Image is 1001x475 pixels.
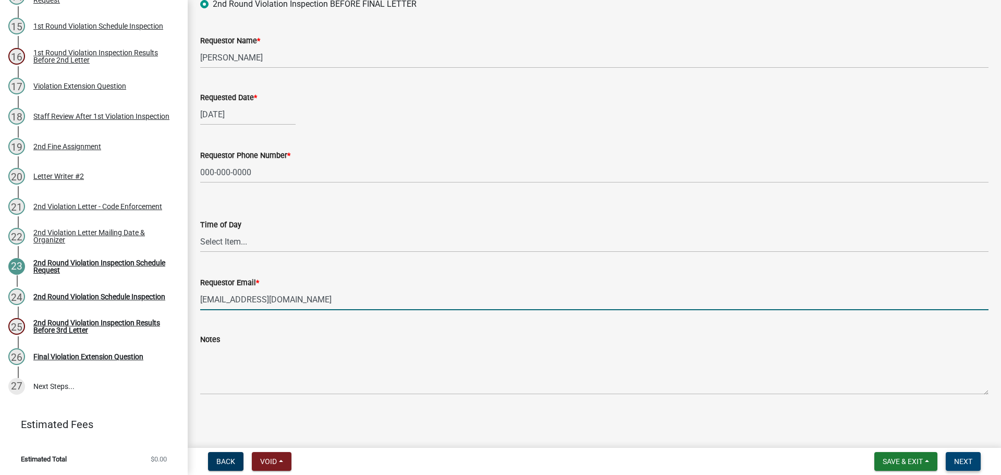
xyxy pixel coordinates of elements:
[200,222,241,229] label: Time of Day
[8,348,25,365] div: 26
[8,258,25,275] div: 23
[33,82,126,90] div: Violation Extension Question
[33,143,101,150] div: 2nd Fine Assignment
[8,414,171,435] a: Estimated Fees
[33,22,163,30] div: 1st Round Violation Schedule Inspection
[200,94,257,102] label: Requested Date
[260,457,277,466] span: Void
[874,452,937,471] button: Save & Exit
[33,353,143,360] div: Final Violation Extension Question
[8,138,25,155] div: 19
[208,452,243,471] button: Back
[883,457,923,466] span: Save & Exit
[252,452,291,471] button: Void
[8,168,25,185] div: 20
[8,378,25,395] div: 27
[954,457,972,466] span: Next
[21,456,67,462] span: Estimated Total
[8,18,25,34] div: 15
[200,38,260,45] label: Requestor Name
[33,113,169,120] div: Staff Review After 1st Violation Inspection
[8,48,25,65] div: 16
[8,318,25,335] div: 25
[8,288,25,305] div: 24
[8,108,25,125] div: 18
[8,198,25,215] div: 21
[200,279,259,287] label: Requestor Email
[33,49,171,64] div: 1st Round Violation Inspection Results Before 2nd Letter
[33,173,84,180] div: Letter Writer #2
[33,293,165,300] div: 2nd Round Violation Schedule Inspection
[200,336,220,344] label: Notes
[946,452,981,471] button: Next
[33,229,171,243] div: 2nd Violation Letter Mailing Date & Organizer
[8,228,25,245] div: 22
[33,203,162,210] div: 2nd Violation Letter - Code Enforcement
[151,456,167,462] span: $0.00
[8,78,25,94] div: 17
[216,457,235,466] span: Back
[200,152,290,160] label: Requestor Phone Number
[33,319,171,334] div: 2nd Round Violation Inspection Results Before 3rd Letter
[33,259,171,274] div: 2nd Round Violation Inspection Schedule Request
[200,104,296,125] input: mm/dd/yyyy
